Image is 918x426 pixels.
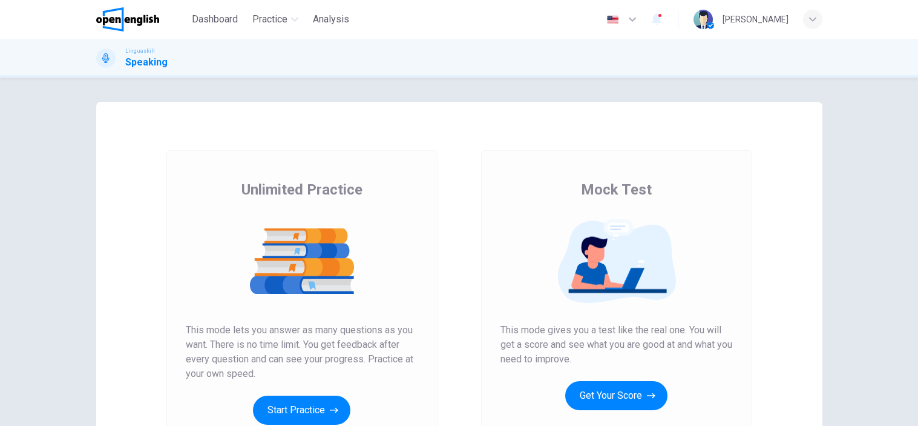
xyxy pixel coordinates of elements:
img: OpenEnglish logo [96,7,160,32]
button: Get Your Score [565,381,667,410]
span: Dashboard [192,12,238,27]
span: This mode lets you answer as many questions as you want. There is no time limit. You get feedback... [186,323,418,381]
img: en [605,15,620,24]
span: Analysis [313,12,349,27]
span: This mode gives you a test like the real one. You will get a score and see what you are good at a... [500,323,733,367]
button: Start Practice [253,396,350,425]
a: OpenEnglish logo [96,7,188,32]
h1: Speaking [125,55,168,70]
span: Mock Test [581,180,652,199]
button: Practice [248,8,303,30]
span: Unlimited Practice [241,180,362,199]
img: Profile picture [693,10,713,29]
button: Analysis [308,8,354,30]
span: Linguaskill [125,47,155,55]
div: [PERSON_NAME] [723,12,788,27]
button: Dashboard [187,8,243,30]
span: Practice [252,12,287,27]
